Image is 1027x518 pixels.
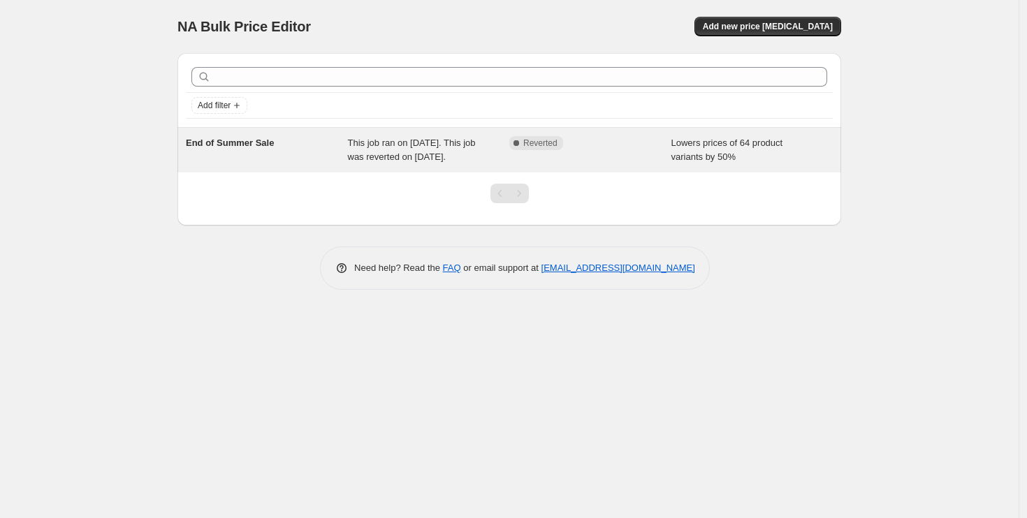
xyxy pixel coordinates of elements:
[191,97,247,114] button: Add filter
[354,262,443,273] span: Need help? Read the
[198,100,231,111] span: Add filter
[177,19,311,34] span: NA Bulk Price Editor
[186,138,274,148] span: End of Summer Sale
[348,138,476,162] span: This job ran on [DATE]. This job was reverted on [DATE].
[490,184,529,203] nav: Pagination
[523,138,558,149] span: Reverted
[694,17,841,36] button: Add new price [MEDICAL_DATA]
[443,262,461,273] a: FAQ
[703,21,833,32] span: Add new price [MEDICAL_DATA]
[541,262,695,273] a: [EMAIL_ADDRESS][DOMAIN_NAME]
[671,138,783,162] span: Lowers prices of 64 product variants by 50%
[461,262,541,273] span: or email support at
